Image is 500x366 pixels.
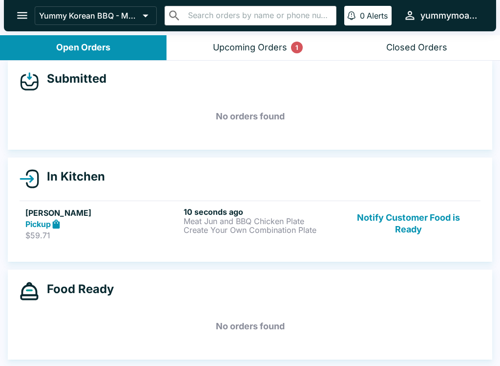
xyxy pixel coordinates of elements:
p: $59.71 [25,230,180,240]
p: Alerts [367,11,388,21]
p: 1 [295,43,298,52]
div: Upcoming Orders [213,42,287,53]
button: Notify Customer Food is Ready [342,207,475,241]
div: Closed Orders [386,42,447,53]
h5: [PERSON_NAME] [25,207,180,219]
p: Meat Jun and BBQ Chicken Plate [184,217,338,226]
button: yummymoanalua [399,5,484,26]
p: Create Your Own Combination Plate [184,226,338,234]
div: Open Orders [56,42,110,53]
h5: No orders found [20,99,480,134]
p: Yummy Korean BBQ - Moanalua [39,11,139,21]
h4: Submitted [39,71,106,86]
div: yummymoanalua [420,10,480,22]
h5: No orders found [20,309,480,344]
h4: Food Ready [39,282,114,297]
h6: 10 seconds ago [184,207,338,217]
a: [PERSON_NAME]Pickup$59.7110 seconds agoMeat Jun and BBQ Chicken PlateCreate Your Own Combination ... [20,201,480,247]
h4: In Kitchen [39,169,105,184]
input: Search orders by name or phone number [185,9,332,23]
button: open drawer [10,3,35,28]
p: 0 [360,11,365,21]
strong: Pickup [25,219,51,229]
button: Yummy Korean BBQ - Moanalua [35,6,157,25]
